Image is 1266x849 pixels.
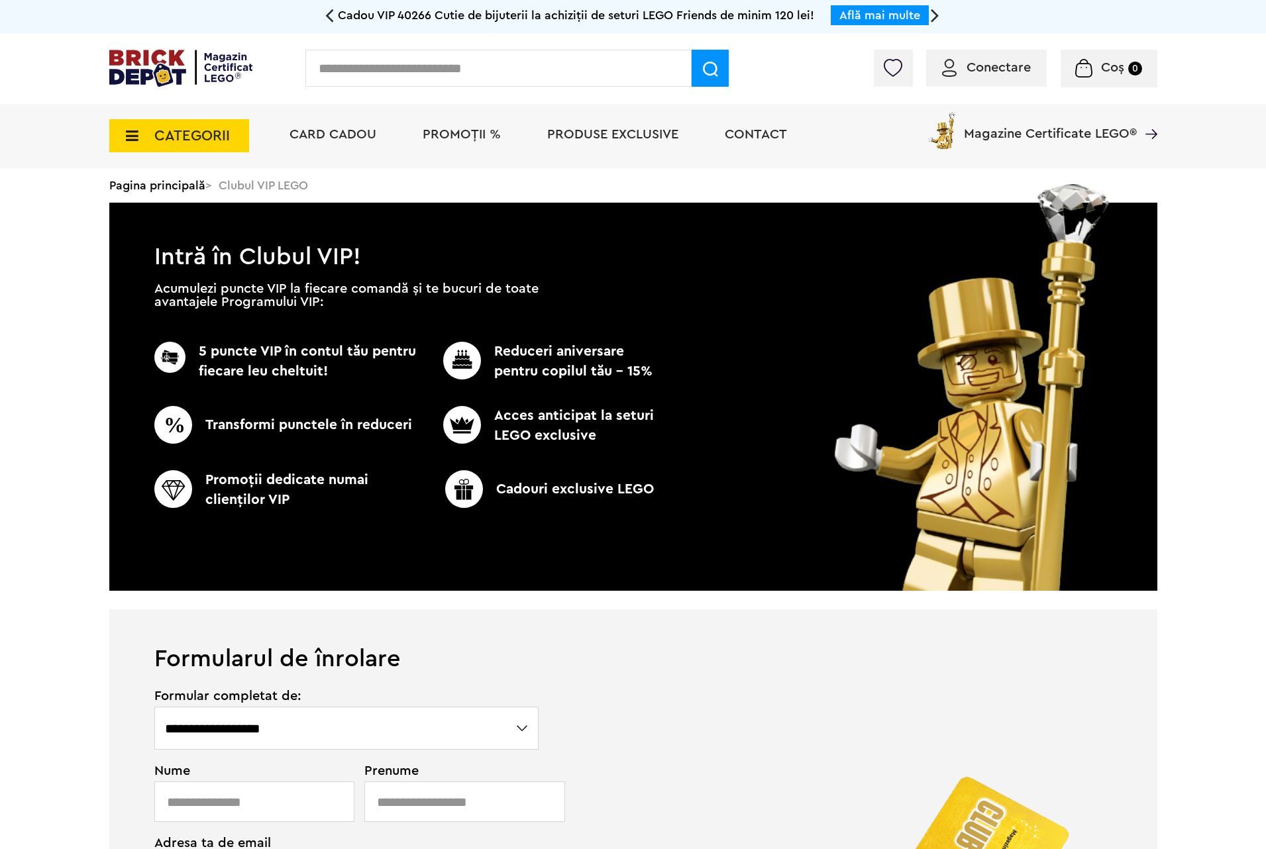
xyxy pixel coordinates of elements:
img: CC_BD_Green_chek_mark [154,342,185,373]
a: Produse exclusive [547,128,678,141]
h1: Intră în Clubul VIP! [109,203,1157,264]
p: Transformi punctele în reduceri [154,406,421,444]
img: vip_page_image [816,184,1130,591]
img: CC_BD_Green_chek_mark [154,406,192,444]
img: CC_BD_Green_chek_mark [443,342,481,379]
p: Acces anticipat la seturi LEGO exclusive [421,406,659,446]
div: > Clubul VIP LEGO [109,168,1157,203]
span: Cadou VIP 40266 Cutie de bijuterii la achiziții de seturi LEGO Friends de minim 120 lei! [338,9,814,21]
a: Pagina principală [109,179,205,191]
a: Află mai multe [839,9,920,21]
img: CC_BD_Green_chek_mark [154,470,192,508]
small: 0 [1128,62,1142,75]
img: CC_BD_Green_chek_mark [443,406,481,444]
p: Acumulezi puncte VIP la fiecare comandă și te bucuri de toate avantajele Programului VIP: [154,282,539,309]
img: CC_BD_Green_chek_mark [445,470,483,508]
p: Promoţii dedicate numai clienţilor VIP [154,470,421,510]
p: Reduceri aniversare pentru copilul tău - 15% [421,342,659,381]
span: Prenume [364,764,541,777]
a: Magazine Certificate LEGO® [1137,110,1157,123]
span: Magazine Certificate LEGO® [964,110,1137,140]
h1: Formularul de înrolare [109,609,1157,671]
a: Conectare [942,61,1031,74]
a: Card Cadou [290,128,376,141]
p: Cadouri exclusive LEGO [416,470,683,508]
span: Nume [154,764,348,777]
span: CATEGORII [154,128,230,143]
a: PROMOȚII % [423,128,501,141]
span: Conectare [967,61,1031,74]
span: Formular completat de: [154,689,541,703]
span: Coș [1101,61,1124,74]
a: Contact [725,128,787,141]
p: 5 puncte VIP în contul tău pentru fiecare leu cheltuit! [154,342,421,381]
